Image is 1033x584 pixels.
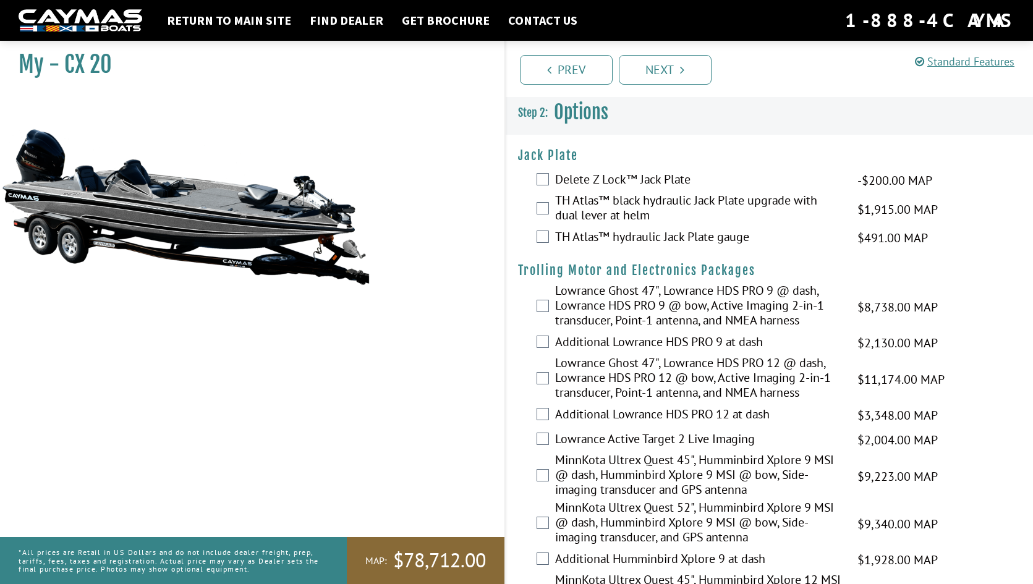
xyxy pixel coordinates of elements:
label: TH Atlas™ hydraulic Jack Plate gauge [555,229,842,247]
span: $8,738.00 MAP [857,298,938,316]
a: Return to main site [161,12,297,28]
a: Standard Features [915,54,1014,69]
label: Additional Lowrance HDS PRO 9 at dash [555,334,842,352]
label: Lowrance Active Target 2 Live Imaging [555,431,842,449]
span: $11,174.00 MAP [857,370,945,389]
img: white-logo-c9c8dbefe5ff5ceceb0f0178aa75bf4bb51f6bca0971e226c86eb53dfe498488.png [19,9,142,32]
div: 1-888-4CAYMAS [845,7,1014,34]
label: Lowrance Ghost 47", Lowrance HDS PRO 9 @ dash, Lowrance HDS PRO 9 @ bow, Active Imaging 2-in-1 tr... [555,283,842,331]
a: Contact Us [502,12,584,28]
span: $2,130.00 MAP [857,334,938,352]
span: $2,004.00 MAP [857,431,938,449]
span: $78,712.00 [393,548,486,573]
h1: My - CX 20 [19,51,474,78]
p: *All prices are Retail in US Dollars and do not include dealer freight, prep, tariffs, fees, taxe... [19,542,319,579]
h4: Trolling Motor and Electronics Packages [518,263,1021,278]
span: $1,915.00 MAP [857,200,938,219]
span: $491.00 MAP [857,229,928,247]
label: MinnKota Ultrex Quest 45", Humminbird Xplore 9 MSI @ dash, Humminbird Xplore 9 MSI @ bow, Side-im... [555,452,842,500]
span: $3,348.00 MAP [857,406,938,425]
span: $9,340.00 MAP [857,515,938,533]
a: MAP:$78,712.00 [347,537,504,584]
a: Find Dealer [304,12,389,28]
label: MinnKota Ultrex Quest 52", Humminbird Xplore 9 MSI @ dash, Humminbird Xplore 9 MSI @ bow, Side-im... [555,500,842,548]
label: Lowrance Ghost 47", Lowrance HDS PRO 12 @ dash, Lowrance HDS PRO 12 @ bow, Active Imaging 2-in-1 ... [555,355,842,403]
h4: Jack Plate [518,148,1021,163]
label: Additional Lowrance HDS PRO 12 at dash [555,407,842,425]
a: Get Brochure [396,12,496,28]
span: MAP: [365,554,387,567]
span: -$200.00 MAP [857,171,932,190]
label: TH Atlas™ black hydraulic Jack Plate upgrade with dual lever at helm [555,193,842,226]
a: Prev [520,55,613,85]
label: Additional Humminbird Xplore 9 at dash [555,551,842,569]
span: $9,223.00 MAP [857,467,938,486]
a: Next [619,55,712,85]
span: $1,928.00 MAP [857,551,938,569]
label: Delete Z Lock™ Jack Plate [555,172,842,190]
